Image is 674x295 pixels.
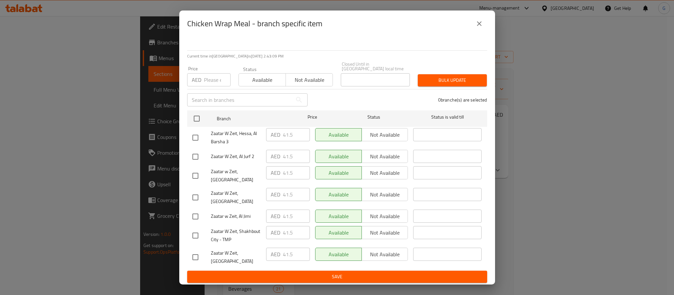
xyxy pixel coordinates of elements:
[286,73,333,86] button: Not available
[192,273,482,281] span: Save
[211,168,261,184] span: Zaatar w Zeit, [GEOGRAPHIC_DATA]
[211,189,261,206] span: Zaatar W Zeit, [GEOGRAPHIC_DATA]
[283,150,310,163] input: Please enter price
[187,93,292,106] input: Search in branches
[283,188,310,201] input: Please enter price
[204,73,231,86] input: Please enter price
[438,97,487,103] p: 0 branche(s) are selected
[211,249,261,265] span: Zaatar W Zeit, [GEOGRAPHIC_DATA]
[339,113,408,121] span: Status
[271,229,280,237] p: AED
[423,76,482,84] span: Bulk update
[187,53,487,59] p: Current time in [GEOGRAPHIC_DATA] is [DATE] 2:43:09 PM
[211,129,261,146] span: Zaatar W Zeit, Hessa, Al Barsha 3
[211,152,261,161] span: Zaatar W Zeit, Al Jurf 2
[283,226,310,239] input: Please enter price
[283,166,310,179] input: Please enter price
[283,248,310,261] input: Please enter price
[413,113,482,121] span: Status is valid till
[283,210,310,223] input: Please enter price
[271,152,280,160] p: AED
[271,212,280,220] p: AED
[271,169,280,177] p: AED
[238,73,286,86] button: Available
[187,271,487,283] button: Save
[418,74,487,86] button: Bulk update
[288,75,330,85] span: Not available
[290,113,334,121] span: Price
[271,191,280,198] p: AED
[192,76,201,84] p: AED
[271,250,280,258] p: AED
[211,212,261,220] span: Zaatar w Zeit, Al Jimi
[271,131,280,139] p: AED
[217,115,285,123] span: Branch
[187,18,322,29] h2: Chicken Wrap Meal - branch specific item
[241,75,283,85] span: Available
[211,227,261,244] span: Zaatar W Zeit, Shakhbout City - TMP
[471,16,487,32] button: close
[283,128,310,141] input: Please enter price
